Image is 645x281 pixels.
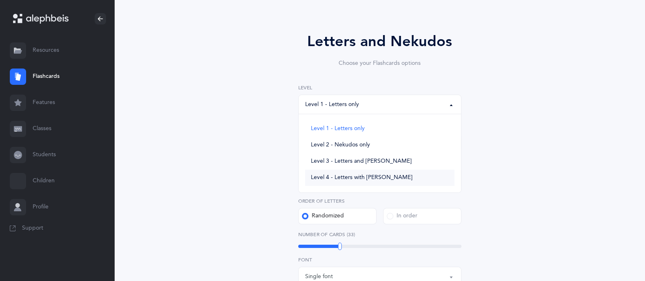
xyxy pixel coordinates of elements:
button: Level 1 - Letters only [298,95,461,114]
div: Level 1 - Letters only [305,100,359,109]
span: Level 2 - Nekudos only [311,142,370,149]
span: Level 3 - Letters and [PERSON_NAME] [311,158,412,165]
div: Randomized [302,212,344,220]
div: Single font [305,272,333,281]
div: In order [387,212,417,220]
div: Letters and Nekudos [275,31,484,53]
label: Font [298,256,461,263]
span: Level 1 - Letters only [311,125,365,133]
label: Level [298,84,461,91]
span: Support [22,224,43,232]
label: Order of letters [298,197,461,205]
label: Number of Cards (33) [298,231,461,238]
div: Choose your Flashcards options [275,59,484,68]
span: Level 4 - Letters with [PERSON_NAME] [311,174,412,181]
